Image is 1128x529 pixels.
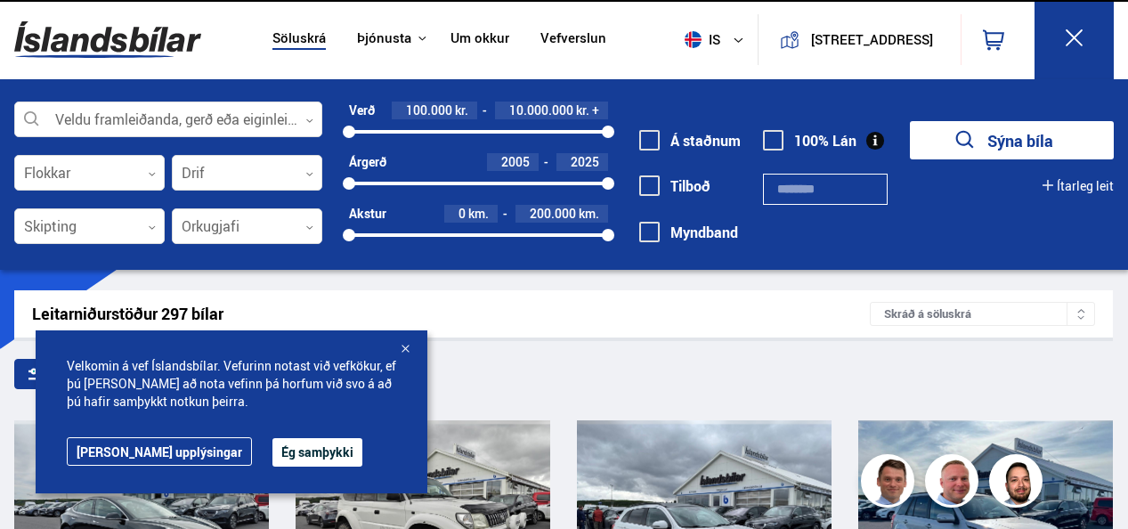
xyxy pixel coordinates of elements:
span: Velkomin á vef Íslandsbílar. Vefurinn notast við vefkökur, ef þú [PERSON_NAME] að nota vefinn þá ... [67,357,396,411]
div: Árgerð [349,155,386,169]
img: nhp88E3Fdnt1Opn2.png [992,457,1045,510]
span: km. [468,207,489,221]
span: kr. [455,103,468,118]
span: kr. [576,103,589,118]
a: [PERSON_NAME] upplýsingar [67,437,252,466]
img: G0Ugv5HjCgRt.svg [14,11,201,69]
img: svg+xml;base64,PHN2ZyB4bWxucz0iaHR0cDovL3d3dy53My5vcmcvMjAwMC9zdmciIHdpZHRoPSI1MTIiIGhlaWdodD0iNT... [685,31,702,48]
div: Akstur [349,207,386,221]
img: siFngHWaQ9KaOqBr.png [928,457,981,510]
button: Ítarleg leit [1043,179,1114,193]
span: + [592,103,599,118]
a: Um okkur [450,30,509,49]
a: Vefverslun [540,30,606,49]
span: 100.000 [406,102,452,118]
label: 100% Lán [763,133,856,149]
span: 2005 [501,153,530,170]
div: Verð [349,103,375,118]
span: 0 [459,205,466,222]
div: Skráð á söluskrá [870,302,1094,326]
div: Sía [14,359,85,389]
span: km. [579,207,599,221]
span: is [678,31,722,48]
a: Söluskrá [272,30,326,49]
img: FbJEzSuNWCJXmdc-.webp [864,457,917,510]
span: 200.000 [530,205,576,222]
span: 10.000.000 [509,102,573,118]
span: 2025 [571,153,599,170]
label: Á staðnum [639,133,741,149]
label: Tilboð [639,178,710,194]
button: Þjónusta [357,30,411,47]
a: [STREET_ADDRESS] [768,14,950,65]
button: is [678,13,758,66]
div: Leitarniðurstöður 297 bílar [32,305,870,323]
button: Ég samþykki [272,438,362,467]
button: Sýna bíla [910,121,1114,159]
label: Myndband [639,224,738,240]
button: [STREET_ADDRESS] [807,32,937,47]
